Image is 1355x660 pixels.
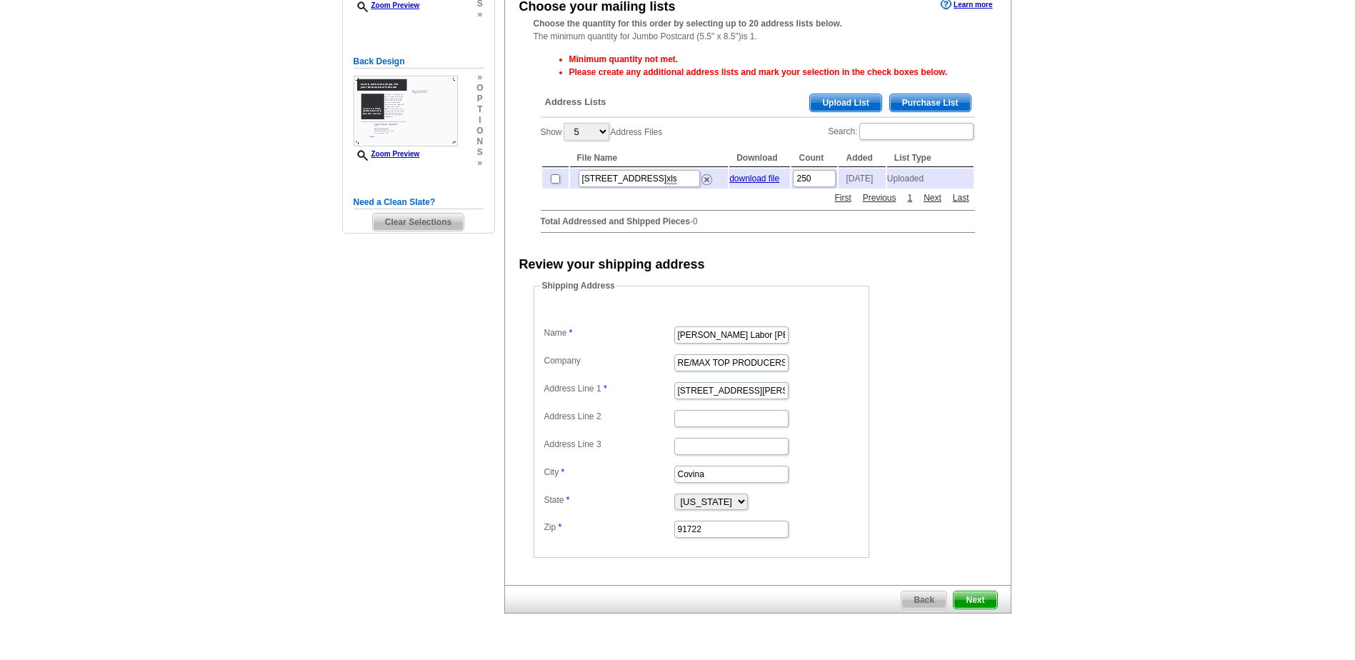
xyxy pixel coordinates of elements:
span: Purchase List [890,94,971,111]
span: Next [954,591,996,609]
span: t [476,104,483,115]
a: Back [901,591,947,609]
span: s [476,147,483,158]
a: Previous [859,191,900,204]
li: Please create any additional address lists and mark your selection in the check boxes below. [569,66,975,79]
iframe: LiveChat chat widget [1069,328,1355,660]
span: i [476,115,483,126]
label: Zip [544,521,673,534]
a: 1 [904,191,916,204]
span: » [476,72,483,83]
h5: Need a Clean Slate? [354,196,484,209]
label: State [544,494,673,506]
legend: Shipping Address [541,279,616,292]
th: Download [729,149,790,167]
a: download file [729,174,779,184]
span: Back [901,591,946,609]
td: [DATE] [839,169,885,189]
td: Uploaded [887,169,974,189]
input: Search: [859,123,974,140]
span: o [476,83,483,94]
span: Clear Selections [373,214,464,231]
span: n [476,136,483,147]
li: Minimum quantity not met. [569,53,975,66]
span: o [476,126,483,136]
label: Company [544,354,673,367]
a: Last [949,191,973,204]
a: First [831,191,854,204]
a: Zoom Preview [354,1,420,9]
label: Address Line 3 [544,438,673,451]
label: Search: [828,121,974,141]
label: Address Line 2 [544,410,673,423]
a: Zoom Preview [354,150,420,158]
label: City [544,466,673,479]
th: List Type [887,149,974,167]
img: delete.png [701,174,712,185]
img: small-thumb.jpg [354,76,458,146]
span: Upload List [810,94,881,111]
div: - [534,46,982,244]
div: The minimum quantity for Jumbo Postcard (5.5" x 8.5")is 1. [505,17,1011,43]
label: Name [544,326,673,339]
div: Review your shipping address [519,255,705,274]
th: Count [791,149,837,167]
a: Next [920,191,945,204]
h5: Back Design [354,55,484,69]
strong: Total Addressed and Shipped Pieces [541,216,690,226]
span: p [476,94,483,104]
label: Address Line 1 [544,382,673,395]
span: » [476,158,483,169]
span: » [476,9,483,20]
th: Added [839,149,885,167]
select: ShowAddress Files [564,123,609,141]
a: Remove this list [701,171,712,181]
span: Address Lists [545,96,606,109]
span: 0 [693,216,698,226]
label: Show Address Files [541,121,663,142]
strong: Choose the quantity for this order by selecting up to 20 address lists below. [534,19,842,29]
th: File Name [570,149,729,167]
